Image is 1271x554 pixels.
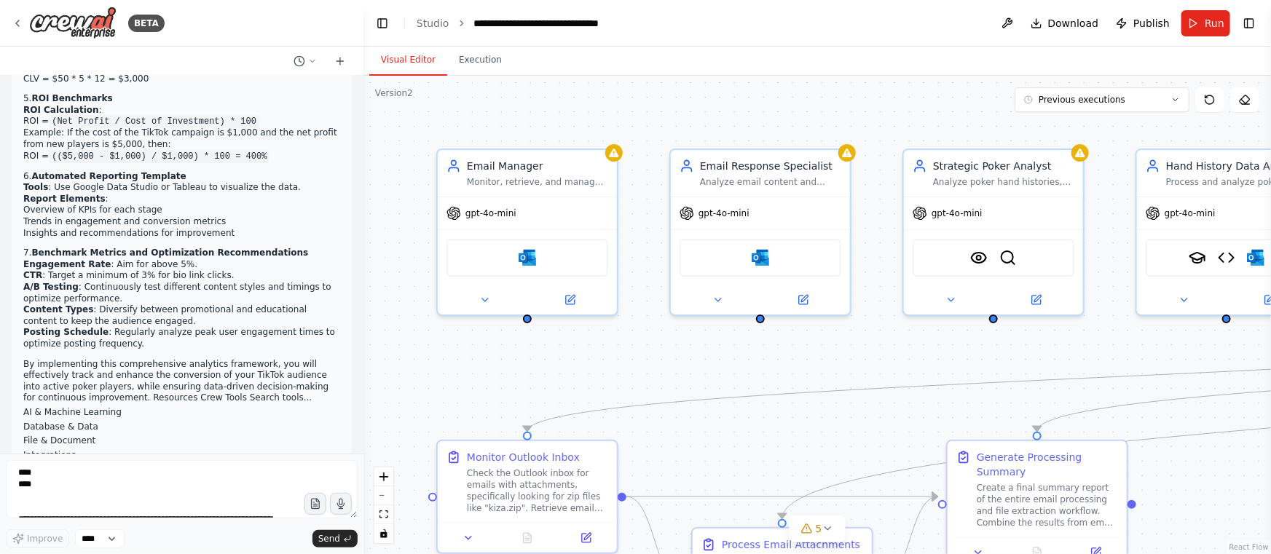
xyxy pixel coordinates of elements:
div: Analyze poker hand histories, player patterns, and strategic decision-making using OpenAI Vision ... [933,176,1074,188]
strong: A/B Testing [23,282,79,292]
div: Monitor Outlook Inbox [467,450,580,464]
div: Create a final summary report of the entire email processing and file extraction workflow. Combin... [977,482,1118,529]
div: Monitor Outlook InboxCheck the Outlook inbox for emails with attachments, specifically looking fo... [436,440,618,554]
img: VisionTool [970,249,988,266]
button: No output available [497,529,559,547]
button: Previous executions [1015,87,1189,112]
strong: Benchmark Metrics and Optimization Recommendations [31,248,308,258]
span: Previous executions [1039,94,1125,106]
button: Publish [1110,10,1176,36]
span: Download [1048,16,1099,31]
span: gpt-4o-mini [932,207,983,219]
div: Generate Processing Summary [977,450,1118,479]
img: Microsoft Outlook [752,249,769,266]
button: Switch to previous chat [288,52,323,70]
img: SerplyWebSearchTool [999,249,1017,266]
div: Check the Outlook inbox for emails with attachments, specifically looking for zip files like "kiz... [467,467,608,514]
span: Run [1205,16,1224,31]
strong: Engagement Rate [23,259,111,269]
span: Improve [27,533,63,545]
h4: 6. [23,171,340,183]
li: : Regularly analyze peak user engagement times to optimize posting frequency. [23,327,340,349]
li: : Use Google Data Studio or Tableau to visualize the data. [23,182,340,194]
div: Email Response SpecialistAnalyze email content and compose professional, contextually appropriate... [669,149,851,316]
div: BETA [128,15,165,32]
button: Hide left sidebar [372,13,393,33]
li: Overview of KPIs for each stage [23,205,340,216]
li: Trends in engagement and conversion metrics [23,216,340,228]
div: Analyze email content and compose professional, contextually appropriate responses using Outlook,... [700,176,841,188]
span: gpt-4o-mini [465,207,516,219]
div: Email Manager [467,159,608,173]
p: File & Document [23,435,340,447]
div: React Flow controls [374,467,393,543]
a: Studio [417,17,449,29]
a: React Flow attribution [1229,543,1269,551]
button: Show right sidebar [1239,13,1259,33]
div: Strategic Poker AnalystAnalyze poker hand histories, player patterns, and strategic decision-maki... [902,149,1085,316]
button: Open in side panel [561,529,611,547]
li: Example: If the cost of the TikTok campaign is $1,000 and the net profit from new players is $5,0... [23,127,340,150]
li: : [23,194,340,239]
button: Execution [447,45,513,76]
button: Send [312,530,358,547]
li: : [23,105,340,162]
button: Visual Editor [369,45,447,76]
li: : Target a minimum of 3% for bio link clicks. [23,270,340,282]
div: Email ManagerMonitor, retrieve, and manage Outlook emails efficiently by reading incoming message... [436,149,618,316]
strong: Content Types [23,304,93,314]
button: Upload files [304,493,326,515]
button: zoom out [374,486,393,505]
code: (($5,000 - $1,000) / $1,000) * 100 = 400% [49,150,269,163]
strong: Posting Schedule [23,327,109,337]
button: Download [1025,10,1105,36]
p: AI & Machine Learning [23,407,340,419]
button: Open in side panel [529,291,611,309]
g: Edge from efc66fe1-eb40-4922-ab3b-c6e298504eb2 to 990cedc8-79b0-4243-a5ba-620f91950e7b [626,489,938,504]
nav: breadcrumb [417,16,633,31]
div: Email Response Specialist [700,159,841,173]
p: By implementing this comprehensive analytics framework, you will effectively track and enhance th... [23,359,340,404]
span: gpt-4o-mini [699,207,749,219]
p: Database & Data [23,422,340,433]
img: Poker Hand History Analyzer [1218,249,1235,266]
li: CLV = $50 * 5 * 12 = $3,000 [23,74,340,85]
span: Publish [1133,16,1170,31]
button: Run [1181,10,1230,36]
li: ROI = [23,151,340,162]
button: Click to speak your automation idea [330,493,352,515]
img: Microsoft Outlook [519,249,536,266]
img: Microsoft Outlook [1247,249,1264,266]
button: Open in side panel [762,291,844,309]
button: zoom in [374,467,393,486]
strong: ROI Calculation [23,105,99,115]
strong: Tools [23,182,48,192]
div: Monitor, retrieve, and manage Outlook emails efficiently by reading incoming messages, organizing... [467,176,608,188]
button: Start a new chat [328,52,352,70]
button: Improve [6,529,69,548]
code: (Net Profit / Cost of Investment) * 100 [49,115,259,128]
button: toggle interactivity [374,524,393,543]
button: 5 [790,515,846,542]
img: SerplyScholarSearchTool [1189,249,1206,266]
h4: 5. [23,93,340,105]
h4: 7. [23,248,340,259]
p: Integrations [23,450,340,462]
div: Process Email Attachments [722,537,860,552]
span: Send [318,533,340,545]
span: gpt-4o-mini [1165,207,1216,219]
div: Version 2 [375,87,413,99]
button: fit view [374,505,393,524]
span: 5 [816,521,822,536]
strong: CTR [23,270,42,280]
strong: ROI Benchmarks [31,93,112,103]
li: : Continuously test different content styles and timings to optimize performance. [23,282,340,304]
img: Logo [29,7,117,39]
button: Open in side panel [995,291,1077,309]
li: ROI = [23,116,340,127]
li: : Aim for above 5%. [23,259,340,271]
div: Strategic Poker Analyst [933,159,1074,173]
li: : Diversify between promotional and educational content to keep the audience engaged. [23,304,340,327]
li: Insights and recommendations for improvement [23,228,340,240]
strong: Report Elements [23,194,106,204]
